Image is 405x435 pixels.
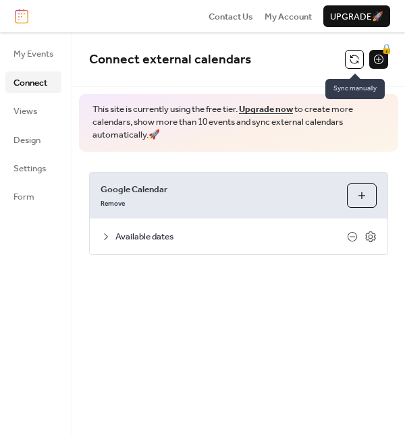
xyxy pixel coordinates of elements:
span: Remove [101,200,125,209]
span: Connect external calendars [89,47,251,72]
span: My Events [13,47,53,61]
span: Design [13,134,40,147]
a: Connect [5,71,61,93]
a: Form [5,185,61,207]
a: My Account [265,9,312,23]
img: logo [15,9,28,24]
span: Views [13,105,37,118]
span: This site is currently using the free tier. to create more calendars, show more than 10 events an... [92,103,385,142]
span: Available dates [115,230,347,243]
span: Contact Us [209,10,253,24]
a: Settings [5,157,61,179]
a: Design [5,129,61,150]
a: My Events [5,42,61,64]
span: Sync manually [325,79,385,99]
a: Contact Us [209,9,253,23]
span: Form [13,190,34,204]
a: Upgrade now [239,100,293,118]
span: Connect [13,76,47,90]
span: Upgrade 🚀 [330,10,383,24]
button: Upgrade🚀 [323,5,390,27]
span: My Account [265,10,312,24]
span: Settings [13,162,46,175]
a: Views [5,100,61,121]
span: Google Calendar [101,183,336,196]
